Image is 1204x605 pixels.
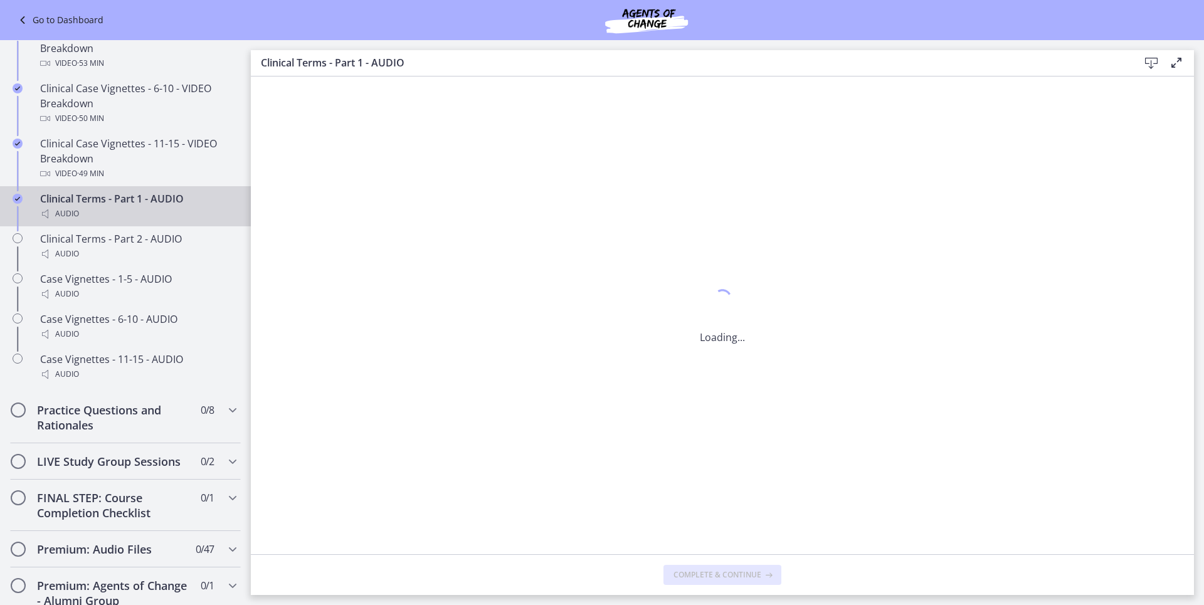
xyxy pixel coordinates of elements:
div: Case Vignettes - 6-10 - AUDIO [40,312,236,342]
div: Clinical Terms - Part 2 - AUDIO [40,231,236,261]
span: Complete & continue [673,570,761,580]
div: Clinical Case Vignettes - 6-10 - VIDEO Breakdown [40,81,236,126]
div: Video [40,166,236,181]
span: · 50 min [77,111,104,126]
img: Agents of Change [571,5,722,35]
div: Clinical Case Vignettes - 11-15 - VIDEO Breakdown [40,136,236,181]
div: Audio [40,206,236,221]
span: · 49 min [77,166,104,181]
h2: FINAL STEP: Course Completion Checklist [37,490,190,520]
span: 0 / 8 [201,402,214,418]
i: Completed [13,139,23,149]
i: Completed [13,194,23,204]
h2: Practice Questions and Rationales [37,402,190,433]
span: 0 / 1 [201,578,214,593]
div: Case Vignettes - 1-5 - AUDIO [40,271,236,302]
span: 0 / 47 [196,542,214,557]
i: Completed [13,83,23,93]
div: Case Vignettes - 11-15 - AUDIO [40,352,236,382]
h2: LIVE Study Group Sessions [37,454,190,469]
span: 0 / 1 [201,490,214,505]
h3: Clinical Terms - Part 1 - AUDIO [261,55,1119,70]
div: Audio [40,287,236,302]
div: Audio [40,367,236,382]
div: Clinical Case Vignettes - 1-5 - VIDEO Breakdown [40,26,236,71]
span: · 53 min [77,56,104,71]
div: Audio [40,327,236,342]
h2: Premium: Audio Files [37,542,190,557]
span: 0 / 2 [201,454,214,469]
div: Clinical Terms - Part 1 - AUDIO [40,191,236,221]
button: Complete & continue [663,565,781,585]
div: Video [40,111,236,126]
div: 1 [700,286,745,315]
p: Loading... [700,330,745,345]
div: Video [40,56,236,71]
a: Go to Dashboard [15,13,103,28]
div: Audio [40,246,236,261]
